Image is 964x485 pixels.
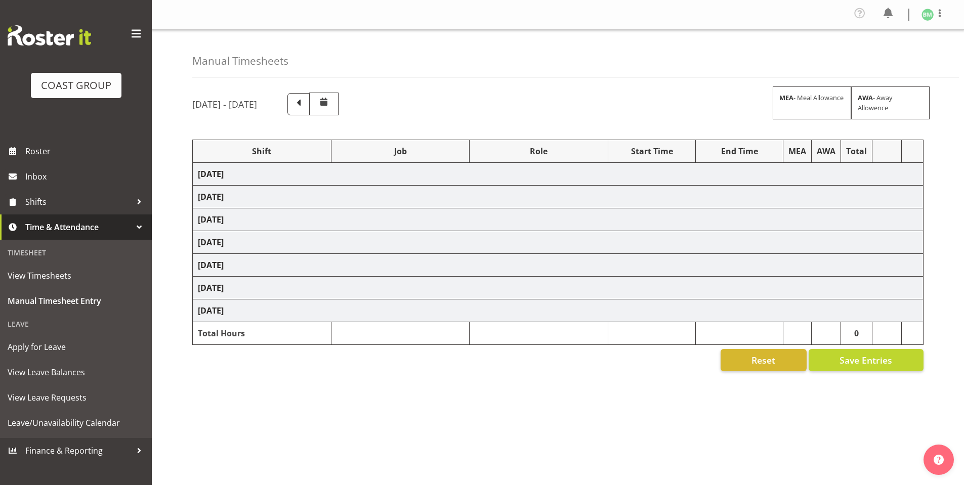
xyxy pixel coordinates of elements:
img: boston-morgan-horan1177.jpg [921,9,934,21]
a: Leave/Unavailability Calendar [3,410,149,435]
td: [DATE] [193,231,924,254]
span: Shifts [25,194,132,209]
div: Timesheet [3,242,149,263]
span: Time & Attendance [25,219,132,235]
h4: Manual Timesheets [192,55,288,67]
div: Total [846,145,867,157]
span: View Timesheets [8,268,144,283]
a: View Timesheets [3,263,149,288]
div: AWA [817,145,835,157]
td: [DATE] [193,277,924,299]
td: 0 [841,322,872,345]
div: End Time [701,145,778,157]
span: Roster [25,144,147,159]
div: MEA [788,145,806,157]
div: Role [475,145,603,157]
span: View Leave Requests [8,390,144,405]
div: Leave [3,314,149,334]
button: Save Entries [809,349,924,371]
button: Reset [721,349,807,371]
td: [DATE] [193,186,924,208]
strong: AWA [858,93,873,102]
img: help-xxl-2.png [934,455,944,465]
div: COAST GROUP [41,78,111,93]
div: Job [337,145,465,157]
td: [DATE] [193,299,924,322]
span: View Leave Balances [8,365,144,380]
div: - Meal Allowance [773,86,851,119]
span: Inbox [25,169,147,184]
span: Apply for Leave [8,339,144,355]
div: - Away Allowence [851,86,930,119]
div: Start Time [613,145,690,157]
img: Rosterit website logo [8,25,91,46]
td: [DATE] [193,208,924,231]
td: [DATE] [193,254,924,277]
span: Leave/Unavailability Calendar [8,415,144,430]
span: Finance & Reporting [25,443,132,458]
td: Total Hours [193,322,331,345]
div: Shift [198,145,326,157]
td: [DATE] [193,163,924,186]
span: Manual Timesheet Entry [8,293,144,308]
a: Manual Timesheet Entry [3,288,149,314]
span: Save Entries [840,354,892,367]
a: Apply for Leave [3,334,149,360]
span: Reset [751,354,775,367]
h5: [DATE] - [DATE] [192,99,257,110]
a: View Leave Balances [3,360,149,385]
a: View Leave Requests [3,385,149,410]
strong: MEA [779,93,793,102]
